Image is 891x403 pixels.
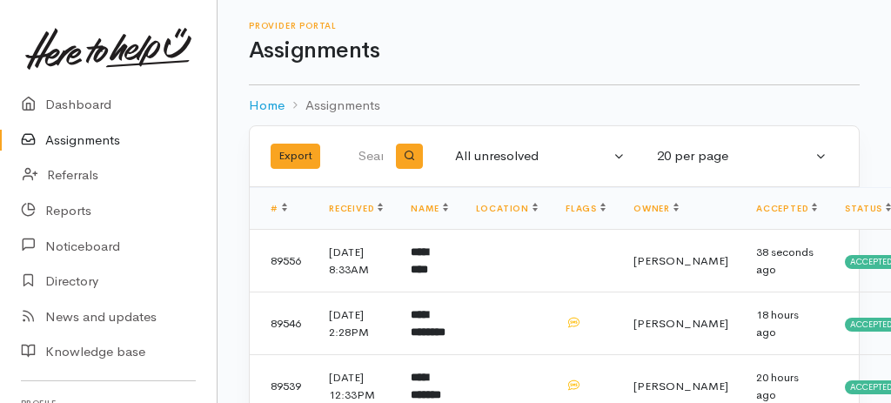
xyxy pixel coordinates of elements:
input: Search [358,136,386,178]
a: # [271,203,287,214]
button: All unresolved [445,139,636,173]
div: All unresolved [455,146,610,166]
td: 89546 [250,292,315,355]
a: Owner [633,203,679,214]
time: 18 hours ago [756,307,799,339]
nav: breadcrumb [249,85,860,126]
li: Assignments [285,96,380,116]
td: 89556 [250,230,315,292]
time: 38 seconds ago [756,245,814,277]
a: Name [411,203,447,214]
a: Accepted [756,203,817,214]
time: 20 hours ago [756,370,799,402]
a: Flags [566,203,606,214]
span: [PERSON_NAME] [633,379,728,393]
span: [PERSON_NAME] [633,253,728,268]
td: [DATE] 2:28PM [315,292,397,355]
h6: Provider Portal [249,21,860,30]
button: Export [271,144,320,169]
h1: Assignments [249,38,860,64]
a: Received [329,203,383,214]
span: [PERSON_NAME] [633,316,728,331]
td: [DATE] 8:33AM [315,230,397,292]
a: Status [845,203,891,214]
div: 20 per page [657,146,812,166]
button: 20 per page [646,139,838,173]
a: Location [476,203,538,214]
a: Home [249,96,285,116]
